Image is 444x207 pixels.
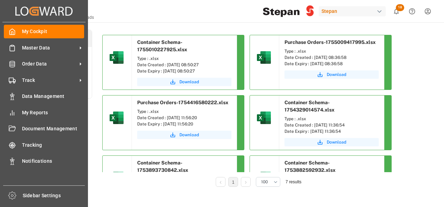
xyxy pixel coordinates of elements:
[327,71,346,78] span: Download
[108,49,125,66] img: microsoft-excel-2019--v1.png
[284,128,379,135] div: Date Expiry : [DATE] 11:36:54
[404,3,420,19] button: Help Center
[179,79,199,85] span: Download
[256,177,280,187] button: open menu
[261,179,268,185] span: 100
[137,68,231,74] div: Date Expiry : [DATE] 08:50:27
[137,100,228,105] span: Purchase Orders-1754416580222.xlsx
[137,131,231,139] button: Download
[256,170,272,186] img: microsoft-excel-2019--v1.png
[286,179,301,184] span: 7 results
[4,106,84,119] a: My Reports
[284,48,379,54] div: Type : .xlsx
[137,62,231,68] div: Date Created : [DATE] 08:50:27
[241,177,251,187] li: Next Page
[22,141,84,149] span: Tracking
[284,70,379,79] button: Download
[232,180,235,185] a: 1
[108,109,125,126] img: microsoft-excel-2019--v1.png
[22,60,77,68] span: Order Data
[179,132,199,138] span: Download
[137,55,231,62] div: Type : .xlsx
[216,177,225,187] li: Previous Page
[23,192,85,199] span: Sidebar Settings
[284,100,334,113] span: Container Schema-1754329014574.xlsx
[137,115,231,121] div: Date Created : [DATE] 11:56:20
[319,5,388,18] button: Stepan
[284,138,379,146] button: Download
[327,139,346,145] span: Download
[137,78,231,86] button: Download
[263,5,314,17] img: Stepan_Company_logo.svg.png_1713531530.png
[137,121,231,127] div: Date Expiry : [DATE] 11:56:20
[284,61,379,67] div: Date Expiry : [DATE] 08:36:58
[4,90,84,103] a: Data Management
[22,109,84,116] span: My Reports
[137,39,187,52] span: Container Schema-1755010227925.xlsx
[22,125,84,132] span: Document Management
[388,3,404,19] button: show 18 new notifications
[256,109,272,126] img: microsoft-excel-2019--v1.png
[108,170,125,186] img: microsoft-excel-2019--v1.png
[22,28,84,35] span: My Cockpit
[4,138,84,152] a: Tracking
[284,160,335,173] span: Container Schema-1753882592932.xlsx
[284,122,379,128] div: Date Created : [DATE] 11:36:54
[256,49,272,66] img: microsoft-excel-2019--v1.png
[284,39,376,45] span: Purchase Orders-1755009417995.xlsx
[22,44,77,52] span: Master Data
[396,4,404,11] span: 18
[22,158,84,165] span: Notifications
[4,122,84,136] a: Document Management
[22,93,84,100] span: Data Management
[137,108,231,115] div: Type : .xlsx
[4,154,84,168] a: Notifications
[137,160,188,173] span: Container Schema-1753893730842.xlsx
[228,177,238,187] li: 1
[284,54,379,61] div: Date Created : [DATE] 08:36:58
[22,77,77,84] span: Track
[4,25,84,38] a: My Cockpit
[319,6,386,16] div: Stepan
[284,116,379,122] div: Type : .xlsx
